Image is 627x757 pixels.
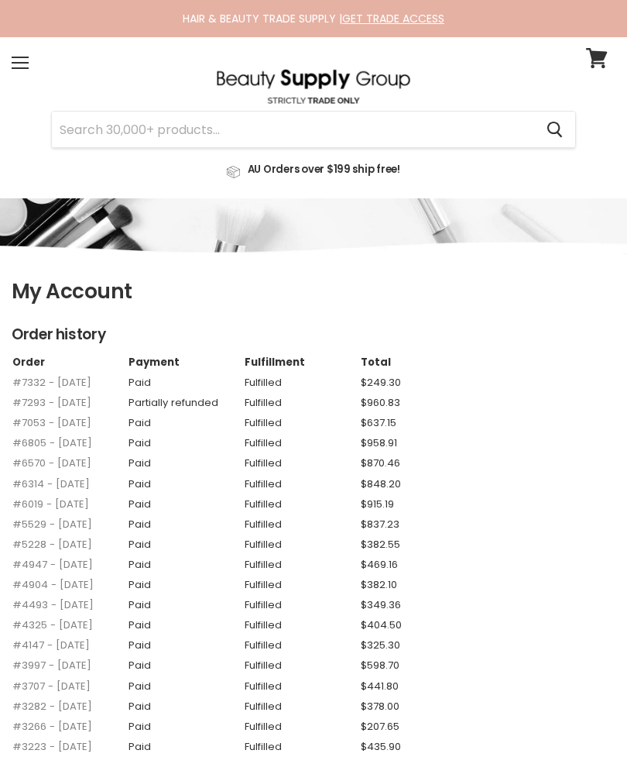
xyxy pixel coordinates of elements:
[128,429,244,449] td: Paid
[12,326,615,343] h2: Order history
[128,611,244,631] td: Paid
[12,280,615,303] h1: My Account
[244,713,360,733] td: Fulfilled
[244,551,360,571] td: Fulfilled
[244,531,360,551] td: Fulfilled
[361,638,400,652] span: $325.30
[244,389,360,409] td: Fulfilled
[361,435,397,450] span: $958.91
[128,693,244,713] td: Paid
[51,111,576,148] form: Product
[361,375,401,390] span: $249.30
[244,693,360,713] td: Fulfilled
[128,551,244,571] td: Paid
[244,356,360,369] th: Fulfillment
[361,456,400,470] span: $870.46
[360,356,476,369] th: Total
[12,557,93,572] a: #4947 - [DATE]
[361,719,399,734] span: $207.65
[361,658,399,673] span: $598.70
[12,477,90,491] a: #6314 - [DATE]
[244,611,360,631] td: Fulfilled
[128,713,244,733] td: Paid
[128,511,244,531] td: Paid
[361,597,401,612] span: $349.36
[128,490,244,511] td: Paid
[361,557,398,572] span: $469.16
[128,470,244,490] td: Paid
[342,11,444,26] a: GET TRADE ACCESS
[244,733,360,753] td: Fulfilled
[12,638,90,652] a: #4147 - [DATE]
[361,395,400,410] span: $960.83
[244,429,360,449] td: Fulfilled
[244,511,360,531] td: Fulfilled
[128,571,244,591] td: Paid
[12,597,94,612] a: #4493 - [DATE]
[244,652,360,672] td: Fulfilled
[361,477,401,491] span: $848.20
[534,112,575,147] button: Search
[128,673,244,693] td: Paid
[128,652,244,672] td: Paid
[361,517,399,532] span: $837.23
[12,356,128,369] th: Order
[12,435,92,450] a: #6805 - [DATE]
[128,389,244,409] td: Partially refunded
[128,591,244,611] td: Paid
[12,577,94,592] a: #4904 - [DATE]
[12,456,91,470] a: #6570 - [DATE]
[244,631,360,652] td: Fulfilled
[244,591,360,611] td: Fulfilled
[361,497,394,511] span: $915.19
[12,699,92,714] a: #3282 - [DATE]
[361,577,397,592] span: $382.10
[12,517,92,532] a: #5529 - [DATE]
[12,658,91,673] a: #3997 - [DATE]
[128,409,244,429] td: Paid
[361,699,399,714] span: $378.00
[128,733,244,753] td: Paid
[12,497,89,511] a: #6019 - [DATE]
[244,409,360,429] td: Fulfilled
[12,415,91,430] a: #7053 - [DATE]
[128,356,244,369] th: Payment
[244,470,360,490] td: Fulfilled
[361,679,399,693] span: $441.80
[361,739,401,754] span: $435.90
[244,490,360,511] td: Fulfilled
[244,673,360,693] td: Fulfilled
[12,375,91,390] a: #7332 - [DATE]
[12,618,93,632] a: #4325 - [DATE]
[244,449,360,470] td: Fulfilled
[12,537,92,552] a: #5228 - [DATE]
[128,531,244,551] td: Paid
[12,395,91,410] a: #7293 - [DATE]
[550,684,612,742] iframe: Gorgias live chat messenger
[361,618,402,632] span: $404.50
[12,739,92,754] a: #3223 - [DATE]
[12,679,91,693] a: #3707 - [DATE]
[361,537,400,552] span: $382.55
[244,369,360,389] td: Fulfilled
[12,719,92,734] a: #3266 - [DATE]
[128,369,244,389] td: Paid
[244,571,360,591] td: Fulfilled
[361,415,396,430] span: $637.15
[128,449,244,470] td: Paid
[52,112,534,147] input: Search
[128,631,244,652] td: Paid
